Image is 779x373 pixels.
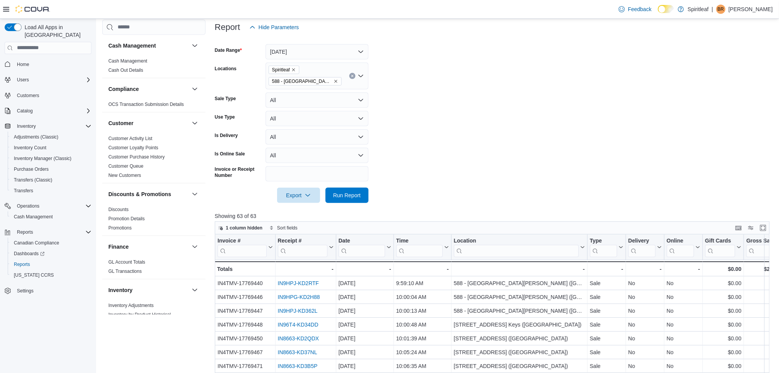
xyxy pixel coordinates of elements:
div: No [628,348,662,357]
label: Locations [215,66,237,72]
span: Sort fields [277,225,297,231]
div: Delivery [628,237,656,257]
span: Inventory by Product Historical [108,311,171,317]
div: Gift Card Sales [705,237,736,257]
button: Discounts & Promotions [190,189,199,198]
div: IN4TMV-17769440 [218,279,273,288]
span: Catalog [14,106,91,116]
label: Use Type [215,114,235,120]
div: Online [667,237,694,244]
span: Users [17,77,29,83]
button: Reports [2,227,95,238]
div: $0.00 [705,361,742,371]
span: 1 column hidden [226,225,262,231]
h3: Inventory [108,286,133,294]
button: Discounts & Promotions [108,190,189,198]
h3: Customer [108,119,133,127]
span: Users [14,75,91,84]
a: Customer Loyalty Points [108,145,158,150]
a: Feedback [616,2,654,17]
span: Customers [14,91,91,100]
div: [DATE] [339,320,391,329]
p: [PERSON_NAME] [729,5,773,14]
a: Dashboards [8,248,95,259]
button: Catalog [2,106,95,116]
div: [STREET_ADDRESS] Keys ([GEOGRAPHIC_DATA]) [454,320,585,329]
button: Export [277,188,320,203]
button: Transfers (Classic) [8,175,95,185]
div: [STREET_ADDRESS] ([GEOGRAPHIC_DATA]) [454,348,585,357]
div: Discounts & Promotions [102,205,206,235]
a: Customers [14,91,42,100]
div: 588 - [GEOGRAPHIC_DATA][PERSON_NAME] ([GEOGRAPHIC_DATA]) [454,292,585,302]
div: [DATE] [339,292,391,302]
div: No [628,306,662,315]
button: Display options [746,223,756,233]
button: Inventory Count [8,142,95,153]
span: Home [17,61,29,68]
a: OCS Transaction Submission Details [108,101,184,107]
button: Purchase Orders [8,164,95,175]
div: $0.00 [705,264,742,274]
span: GL Transactions [108,268,142,274]
div: No [667,361,700,371]
div: Delivery [628,237,656,244]
button: Customers [2,90,95,101]
span: Customers [17,92,39,99]
span: Settings [17,288,33,294]
button: Inventory Manager (Classic) [8,153,95,164]
div: No [628,279,662,288]
button: Open list of options [358,73,364,79]
div: Invoice # [218,237,267,257]
div: Receipt # [277,237,327,244]
span: Load All Apps in [GEOGRAPHIC_DATA] [22,23,91,39]
div: Totals [217,264,273,274]
button: Compliance [108,85,189,92]
button: Adjustments (Classic) [8,132,95,142]
a: Transfers (Classic) [11,175,55,185]
img: Cova [15,5,50,13]
span: Spiritleaf [269,66,300,74]
button: Transfers [8,185,95,196]
div: [DATE] [339,306,391,315]
div: No [667,306,700,315]
button: Cash Management [108,41,189,49]
a: IN8663-KD37NL [277,349,317,355]
div: Receipt # URL [277,237,327,257]
span: Inventory Manager (Classic) [11,154,91,163]
span: Reports [14,261,30,267]
span: Reports [14,228,91,237]
span: Customer Activity List [108,135,153,141]
div: 588 - [GEOGRAPHIC_DATA][PERSON_NAME] ([GEOGRAPHIC_DATA]) [454,279,585,288]
label: Is Online Sale [215,151,245,157]
div: Time [396,237,443,244]
span: Transfers [11,186,91,195]
button: Sort fields [266,223,301,233]
div: $0.00 [705,320,742,329]
div: [DATE] [339,334,391,343]
span: Settings [14,286,91,295]
div: No [667,292,700,302]
a: Canadian Compliance [11,238,62,248]
button: Enter fullscreen [759,223,768,233]
a: Customer Activity List [108,135,153,141]
span: Dashboards [11,249,91,258]
span: Export [282,188,316,203]
div: No [667,334,700,343]
div: $0.00 [705,306,742,315]
a: Customer Queue [108,163,143,168]
span: Catalog [17,108,33,114]
div: Date [339,237,385,257]
div: Date [339,237,385,244]
button: Users [2,74,95,85]
div: $0.00 [705,334,742,343]
h3: Finance [108,243,129,250]
div: [DATE] [339,361,391,371]
span: New Customers [108,172,141,178]
span: Feedback [628,5,651,13]
div: Customer [102,134,206,183]
a: IN9HPG-KD2H88 [277,294,320,300]
div: [STREET_ADDRESS] ([GEOGRAPHIC_DATA]) [454,361,585,371]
